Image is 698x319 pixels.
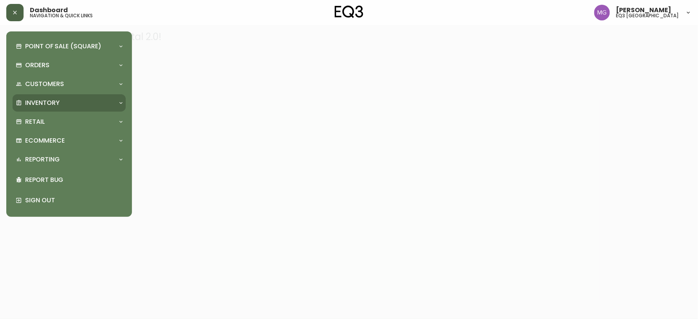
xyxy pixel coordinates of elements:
img: de8837be2a95cd31bb7c9ae23fe16153 [594,5,610,20]
div: Customers [13,75,126,93]
p: Retail [25,117,45,126]
p: Sign Out [25,196,123,205]
p: Report Bug [25,176,123,184]
p: Customers [25,80,64,88]
div: Point of Sale (Square) [13,38,126,55]
div: Sign Out [13,190,126,211]
div: Report Bug [13,170,126,190]
span: Dashboard [30,7,68,13]
img: logo [335,5,364,18]
h5: navigation & quick links [30,13,93,18]
p: Inventory [25,99,60,107]
div: Inventory [13,94,126,112]
h5: eq3 [GEOGRAPHIC_DATA] [616,13,679,18]
p: Point of Sale (Square) [25,42,101,51]
p: Ecommerce [25,136,65,145]
div: Reporting [13,151,126,168]
p: Orders [25,61,49,70]
div: Ecommerce [13,132,126,149]
p: Reporting [25,155,60,164]
span: [PERSON_NAME] [616,7,672,13]
div: Retail [13,113,126,130]
div: Orders [13,57,126,74]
